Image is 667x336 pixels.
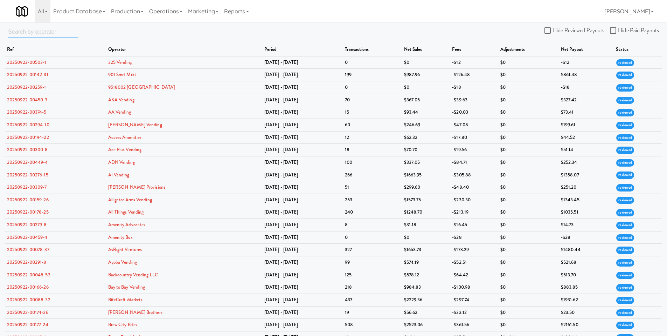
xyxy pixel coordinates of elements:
td: [DATE] - [DATE] [263,144,343,156]
span: reviewed [616,159,634,167]
td: $521.68 [559,256,614,269]
a: Brew City Bites [108,321,138,328]
td: -$28 [450,231,499,244]
td: $1931.62 [559,294,614,307]
td: [DATE] - [DATE] [263,294,343,307]
td: $14.73 [559,219,614,231]
td: 199 [343,69,402,81]
td: $1343.45 [559,194,614,206]
a: [PERSON_NAME] Brothers [108,309,162,316]
td: [DATE] - [DATE] [263,219,343,231]
a: AI Vending [108,172,130,178]
span: reviewed [616,72,634,79]
span: reviewed [616,134,634,142]
td: [DATE] - [DATE] [263,181,343,194]
a: 20250922-00449-4 [7,159,48,166]
td: [DATE] - [DATE] [263,244,343,256]
td: [DATE] - [DATE] [263,81,343,94]
a: 20250922-00142-31 [7,71,48,78]
td: -$100.98 [450,281,499,294]
td: -$230.30 [450,194,499,206]
td: $367.05 [402,94,451,106]
td: $337.05 [402,156,451,169]
td: $0 [499,56,559,69]
td: 508 [343,319,402,331]
span: reviewed [616,97,634,104]
a: 20250922-00459-4 [7,234,48,241]
td: -$48.40 [450,181,499,194]
a: ADN Vending [108,159,135,166]
td: [DATE] - [DATE] [263,206,343,219]
td: $883.85 [559,281,614,294]
td: [DATE] - [DATE] [263,131,343,144]
td: -$126.48 [450,69,499,81]
td: $0 [499,181,559,194]
td: $861.48 [559,69,614,81]
td: -$16.45 [450,219,499,231]
td: 218 [343,281,402,294]
a: 9518002 [GEOGRAPHIC_DATA] [108,84,175,90]
td: $327.42 [559,94,614,106]
td: $0 [499,231,559,244]
td: 0 [343,81,402,94]
a: Ayoba Vending [108,259,137,266]
td: -$297.74 [450,294,499,307]
td: [DATE] - [DATE] [263,69,343,81]
td: $51.14 [559,144,614,156]
th: adjustments [499,43,559,56]
td: 12 [343,131,402,144]
td: $2161.50 [559,319,614,331]
a: Bay to Bay Vending [108,284,145,290]
a: 20250922-00048-53 [7,271,50,278]
span: reviewed [616,172,634,179]
a: 20250922-00174-26 [7,309,48,316]
td: $0 [499,156,559,169]
td: 0 [343,56,402,69]
td: 18 [343,144,402,156]
td: $1653.73 [402,244,451,256]
a: 901 Smrt Mrkt [108,71,136,78]
span: reviewed [616,322,634,329]
span: reviewed [616,209,634,216]
a: 20250922-00300-8 [7,146,48,153]
td: $0 [499,269,559,281]
th: net sales [402,43,451,56]
td: $56.62 [402,306,451,319]
a: [PERSON_NAME] Vending [108,121,162,128]
td: $44.52 [559,131,614,144]
input: Hide Paid Payouts [610,28,618,34]
span: reviewed [616,297,634,304]
th: net payout [559,43,614,56]
a: 20250922-00078-37 [7,246,49,253]
a: Backcountry Vending LLC [108,271,158,278]
td: $73.41 [559,106,614,119]
a: Access Amenities [108,134,142,141]
a: AsRight Ventures [108,246,142,253]
td: [DATE] - [DATE] [263,306,343,319]
td: $0 [499,319,559,331]
td: $0 [499,294,559,307]
a: [PERSON_NAME] Provisions [108,184,165,190]
td: $987.96 [402,69,451,81]
td: 0 [343,231,402,244]
a: 20250922-00450-3 [7,96,48,103]
td: [DATE] - [DATE] [263,256,343,269]
td: $251.20 [559,181,614,194]
th: period [263,43,343,56]
td: $0 [402,56,451,69]
label: Hide Reviewed Payouts [544,25,604,36]
td: -$84.71 [450,156,499,169]
img: Micromart [16,5,28,18]
td: -$47.08 [450,119,499,131]
a: 20250922-00276-15 [7,172,48,178]
td: [DATE] - [DATE] [263,194,343,206]
span: reviewed [616,197,634,204]
td: -$39.63 [450,94,499,106]
td: 266 [343,169,402,181]
td: $0 [499,194,559,206]
label: Hide Paid Payouts [610,25,659,36]
td: $0 [499,306,559,319]
a: 20250922-00177-24 [7,321,48,328]
td: -$213.19 [450,206,499,219]
td: $70.70 [402,144,451,156]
